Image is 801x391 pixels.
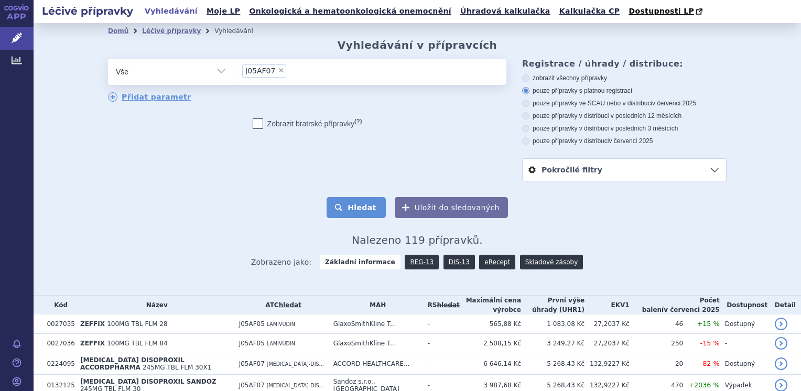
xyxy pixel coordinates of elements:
[584,314,630,334] td: 27,2037 Kč
[142,27,201,35] a: Léčivé přípravky
[609,137,653,145] span: v červenci 2025
[457,4,554,18] a: Úhradová kalkulačka
[354,118,362,125] abbr: (?)
[41,334,74,353] td: 0027036
[523,159,726,181] a: Pokročilé filtry
[328,296,423,314] th: MAH
[521,334,584,353] td: 3 249,27 Kč
[720,314,770,334] td: Dostupný
[80,340,105,347] span: ZEFFIX
[80,378,217,385] span: [MEDICAL_DATA] DISOPROXIL SANDOZ
[522,137,727,145] label: pouze přípravky v distribuci
[328,353,423,375] td: ACCORD HEALTHCARE...
[267,383,324,388] span: [MEDICAL_DATA]-DIS...
[479,255,515,269] a: eRecept
[267,361,324,367] span: [MEDICAL_DATA]-DIS...
[629,7,694,15] span: Dostupnosti LP
[251,255,312,269] span: Zobrazeno jako:
[253,118,362,129] label: Zobrazit bratrské přípravky
[630,334,684,353] td: 250
[239,382,265,389] span: J05AF07
[720,296,770,314] th: Dostupnost
[688,381,720,389] span: +2036 %
[584,334,630,353] td: 27,2037 Kč
[520,255,583,269] a: Skladové zásoby
[75,296,234,314] th: Název
[522,74,727,82] label: zobrazit všechny přípravky
[423,314,460,334] td: -
[521,296,584,314] th: První výše úhrady (UHR1)
[239,340,265,347] span: J05AF05
[521,314,584,334] td: 1 083,08 Kč
[522,124,727,133] label: pouze přípravky v distribuci v posledních 3 měsících
[437,301,460,309] a: vyhledávání neobsahuje žádnou platnou referenční skupinu
[630,296,720,314] th: Počet balení
[664,306,719,313] span: v červenci 2025
[246,4,454,18] a: Onkologická a hematoonkologická onemocnění
[328,314,423,334] td: GlaxoSmithKline T...
[460,353,521,375] td: 6 646,14 Kč
[630,314,684,334] td: 46
[289,64,295,77] input: J05AF07
[522,112,727,120] label: pouze přípravky v distribuci v posledních 12 měsících
[80,356,185,371] span: [MEDICAL_DATA] DISOPROXIL ACCORDPHARMA
[720,334,770,353] td: -
[108,92,191,102] a: Přidat parametr
[239,360,265,367] span: J05AF07
[584,353,630,375] td: 132,9227 Kč
[775,318,787,330] a: detail
[142,4,201,18] a: Vyhledávání
[625,4,708,19] a: Dostupnosti LP
[423,334,460,353] td: -
[437,301,460,309] del: hledat
[460,296,521,314] th: Maximální cena výrobce
[107,320,167,328] span: 100MG TBL FLM 28
[395,197,508,218] button: Uložit do sledovaných
[700,339,720,347] span: -15 %
[352,234,483,246] span: Nalezeno 119 přípravků.
[41,314,74,334] td: 0027035
[522,59,727,69] h3: Registrace / úhrady / distribuce:
[267,321,295,327] span: LAMIVUDIN
[267,341,295,346] span: LAMIVUDIN
[41,296,74,314] th: Kód
[630,353,684,375] td: 20
[234,296,328,314] th: ATC
[423,296,460,314] th: RS
[460,314,521,334] td: 565,88 Kč
[327,197,386,218] button: Hledat
[775,337,787,350] a: detail
[108,27,128,35] a: Domů
[320,255,400,269] strong: Základní informace
[460,334,521,353] td: 2 508,15 Kč
[239,320,265,328] span: J05AF05
[521,353,584,375] td: 5 268,43 Kč
[652,100,696,107] span: v červenci 2025
[556,4,623,18] a: Kalkulačka CP
[41,353,74,375] td: 0224095
[405,255,439,269] a: REG-13
[34,4,142,18] h2: Léčivé přípravky
[107,340,167,347] span: 100MG TBL FLM 84
[143,364,211,371] span: 245MG TBL FLM 30X1
[720,353,770,375] td: Dostupný
[522,86,727,95] label: pouze přípravky s platnou registrací
[245,67,275,74] span: J05AF07
[697,320,719,328] span: +15 %
[338,39,497,51] h2: Vyhledávání v přípravcích
[279,301,301,309] a: hledat
[775,357,787,370] a: detail
[770,296,801,314] th: Detail
[443,255,475,269] a: DIS-13
[278,67,284,73] span: ×
[214,23,267,39] li: Vyhledávání
[522,99,727,107] label: pouze přípravky ve SCAU nebo v distribuci
[700,360,720,367] span: -82 %
[423,353,460,375] td: -
[203,4,243,18] a: Moje LP
[584,296,630,314] th: EKV1
[80,320,105,328] span: ZEFFIX
[328,334,423,353] td: GlaxoSmithKline T...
